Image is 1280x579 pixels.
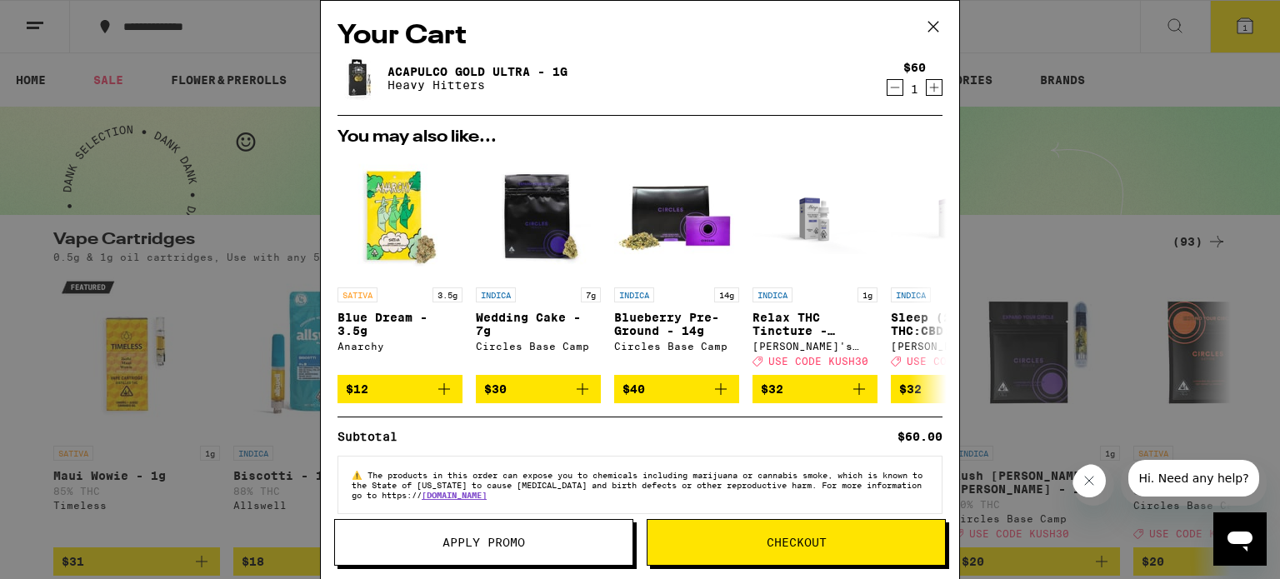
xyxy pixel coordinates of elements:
[903,61,926,74] div: $60
[476,154,601,279] img: Circles Base Camp - Wedding Cake - 7g
[899,382,922,396] span: $32
[614,287,654,302] p: INDICA
[387,78,567,92] p: Heavy Hitters
[714,287,739,302] p: 14g
[337,341,462,352] div: Anarchy
[422,490,487,500] a: [DOMAIN_NAME]
[476,287,516,302] p: INDICA
[352,470,367,480] span: ⚠️
[442,537,525,548] span: Apply Promo
[614,311,739,337] p: Blueberry Pre-Ground - 14g
[622,382,645,396] span: $40
[752,154,877,375] a: Open page for Relax THC Tincture - 1000mg from Mary's Medicinals
[476,154,601,375] a: Open page for Wedding Cake - 7g from Circles Base Camp
[891,287,931,302] p: INDICA
[614,341,739,352] div: Circles Base Camp
[346,382,368,396] span: $12
[752,154,877,279] img: Mary's Medicinals - Relax THC Tincture - 1000mg
[432,287,462,302] p: 3.5g
[337,154,462,279] img: Anarchy - Blue Dream - 3.5g
[761,382,783,396] span: $32
[337,129,942,146] h2: You may also like...
[891,375,1016,403] button: Add to bag
[614,154,739,375] a: Open page for Blueberry Pre-Ground - 14g from Circles Base Camp
[907,356,1007,367] span: USE CODE KUSH30
[337,431,409,442] div: Subtotal
[857,287,877,302] p: 1g
[352,470,922,500] span: The products in this order can expose you to chemicals including marijuana or cannabis smoke, whi...
[767,537,827,548] span: Checkout
[891,154,1016,279] img: Mary's Medicinals - Sleep (2:1:1 THC:CBD:CBN) Tincture - 200mg
[752,311,877,337] p: Relax THC Tincture - 1000mg
[897,431,942,442] div: $60.00
[476,311,601,337] p: Wedding Cake - 7g
[337,17,942,55] h2: Your Cart
[891,154,1016,375] a: Open page for Sleep (2:1:1 THC:CBD:CBN) Tincture - 200mg from Mary's Medicinals
[337,375,462,403] button: Add to bag
[891,341,1016,352] div: [PERSON_NAME]'s Medicinals
[903,82,926,96] div: 1
[337,311,462,337] p: Blue Dream - 3.5g
[476,375,601,403] button: Add to bag
[334,519,633,566] button: Apply Promo
[926,79,942,96] button: Increment
[1213,512,1267,566] iframe: Button to launch messaging window
[752,287,792,302] p: INDICA
[887,79,903,96] button: Decrement
[1121,460,1267,506] iframe: Message from company
[337,55,384,102] img: Acapulco Gold Ultra - 1g
[752,375,877,403] button: Add to bag
[337,154,462,375] a: Open page for Blue Dream - 3.5g from Anarchy
[614,154,739,279] img: Circles Base Camp - Blueberry Pre-Ground - 14g
[387,65,567,78] a: Acapulco Gold Ultra - 1g
[1072,464,1114,506] iframe: Close message
[476,341,601,352] div: Circles Base Camp
[768,356,868,367] span: USE CODE KUSH30
[752,341,877,352] div: [PERSON_NAME]'s Medicinals
[647,519,946,566] button: Checkout
[581,287,601,302] p: 7g
[484,382,507,396] span: $30
[614,375,739,403] button: Add to bag
[891,311,1016,337] p: Sleep (2:1:1 THC:CBD:CBN) Tincture - 200mg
